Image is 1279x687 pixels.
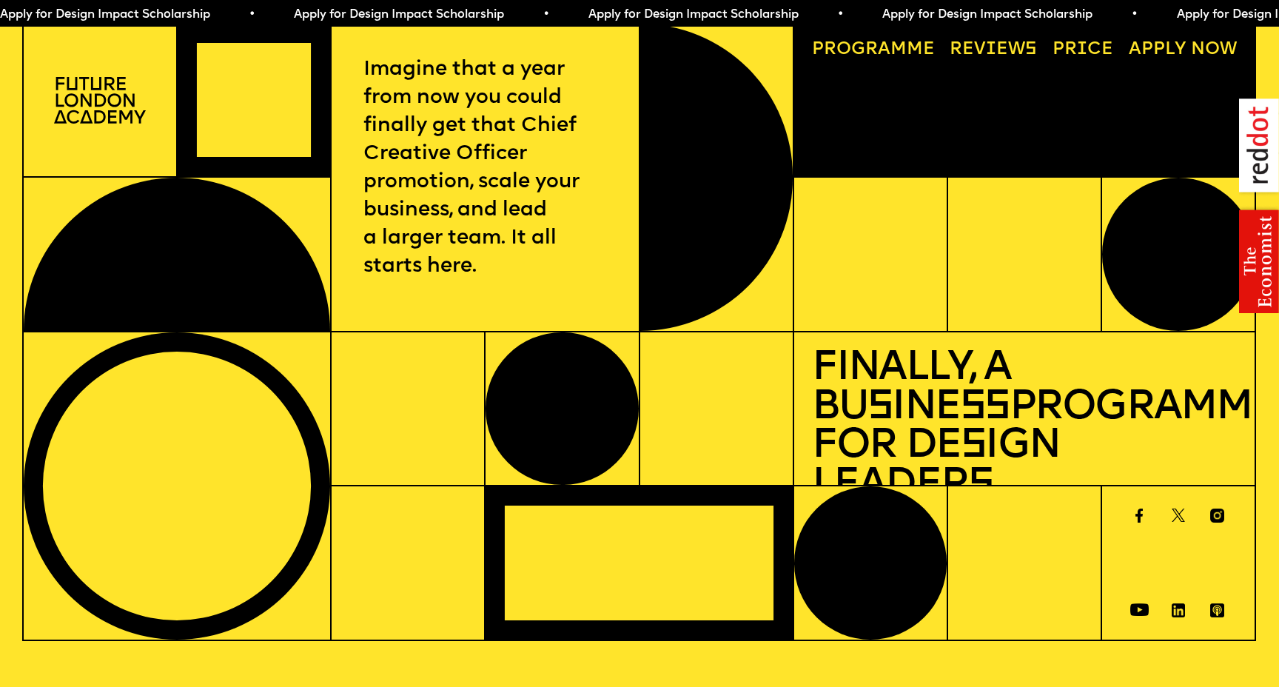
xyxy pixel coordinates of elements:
a: Reviews [941,33,1046,68]
span: ss [960,388,1009,429]
span: A [1129,41,1141,58]
span: • [543,9,549,21]
span: s [968,466,993,506]
span: • [836,9,843,21]
span: • [1131,9,1138,21]
span: a [878,41,890,58]
a: Price [1044,33,1122,68]
span: • [249,9,255,21]
span: s [867,388,892,429]
p: Imagine that a year from now you could finally get that Chief Creative Officer promotion, scale y... [363,56,606,281]
h1: Finally, a Bu ine Programme for De ign Leader [812,350,1237,506]
span: s [961,426,985,467]
a: Programme [803,33,944,68]
a: Apply now [1120,33,1246,68]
